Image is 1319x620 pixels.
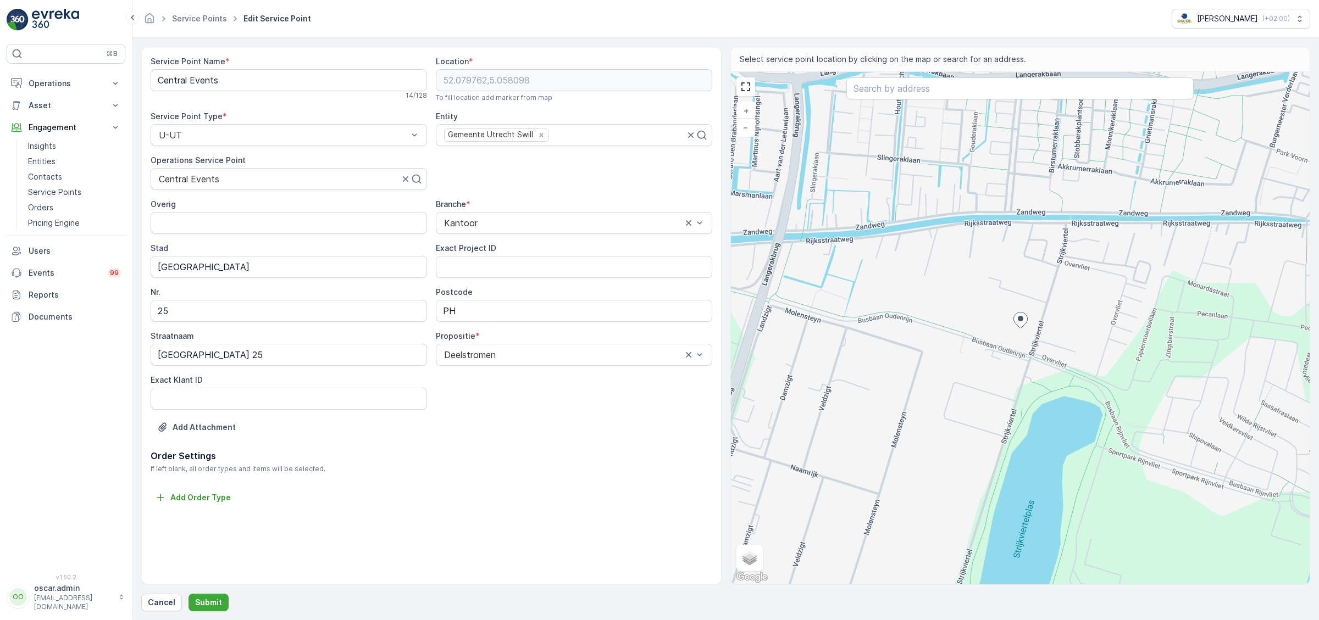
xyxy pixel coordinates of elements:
button: Add Order Type [151,491,235,504]
p: Order Settings [151,449,712,462]
a: Entities [24,154,125,169]
a: Documents [7,306,125,328]
p: oscar.admin [34,583,113,594]
p: Operations [29,78,103,89]
span: To fill location add marker from map [436,93,552,102]
p: [EMAIL_ADDRESS][DOMAIN_NAME] [34,594,113,611]
span: + [744,106,749,115]
label: Service Point Name [151,57,225,66]
p: Asset [29,100,103,111]
a: Open this area in Google Maps (opens a new window) [734,570,770,584]
div: Remove Gemeente Utrecht Swill [535,130,547,140]
p: Add Attachment [173,422,236,433]
a: Reports [7,284,125,306]
p: Documents [29,311,121,322]
img: logo_light-DOdMpM7g.png [32,9,79,31]
label: Straatnaam [151,331,194,340]
a: Events99 [7,262,125,284]
img: logo [7,9,29,31]
button: Operations [7,72,125,94]
p: Reports [29,289,121,300]
label: Branche [436,199,466,209]
img: Google [734,570,770,584]
span: Edit Service Point [241,13,313,24]
p: 99 [110,269,119,277]
div: OO [9,588,27,606]
label: Exact Project ID [436,243,496,253]
p: Engagement [29,122,103,133]
div: Gemeente Utrecht Swill [445,129,535,141]
a: Layers [738,546,762,570]
a: Pricing Engine [24,215,125,231]
label: Postcode [436,287,473,297]
p: Submit [195,597,222,608]
a: Zoom In [738,103,754,119]
p: Insights [28,141,56,152]
a: Homepage [143,16,156,26]
button: [PERSON_NAME](+02:00) [1172,9,1310,29]
button: Asset [7,94,125,116]
a: Orders [24,200,125,215]
label: Propositie [436,331,475,340]
p: Service Points [28,187,81,198]
span: If left blank, all order types and Items will be selected. [151,465,712,473]
a: Insights [24,138,125,154]
img: basis-logo_rgb2x.png [1177,13,1193,25]
span: Select service point location by clicking on the map or search for an address. [740,54,1026,65]
span: v 1.50.2 [7,574,125,580]
a: Service Points [172,14,227,23]
span: − [743,122,749,132]
button: Upload File [151,418,242,436]
p: Add Order Type [170,492,231,503]
p: [PERSON_NAME] [1197,13,1258,24]
p: ( +02:00 ) [1262,14,1290,23]
p: 14 / 128 [406,91,427,100]
p: Cancel [148,597,175,608]
label: Exact Klant ID [151,375,203,384]
p: Contacts [28,171,62,182]
p: Pricing Engine [28,217,80,228]
button: Engagement [7,116,125,138]
label: Stad [151,243,168,253]
a: Users [7,240,125,262]
label: Entity [436,111,458,121]
a: Zoom Out [738,119,754,136]
label: Overig [151,199,176,209]
label: Location [436,57,469,66]
p: Orders [28,202,53,213]
p: Entities [28,156,56,167]
p: Events [29,267,101,278]
label: Service Point Type [151,111,223,121]
a: Contacts [24,169,125,185]
a: Service Points [24,185,125,200]
button: Submit [189,594,229,611]
label: Nr. [151,287,160,297]
button: Cancel [141,594,182,611]
button: OOoscar.admin[EMAIL_ADDRESS][DOMAIN_NAME] [7,583,125,611]
p: ⌘B [107,49,118,58]
input: Search by address [846,77,1194,99]
p: Users [29,245,121,256]
label: Operations Service Point [151,155,246,165]
a: View Fullscreen [738,79,754,95]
